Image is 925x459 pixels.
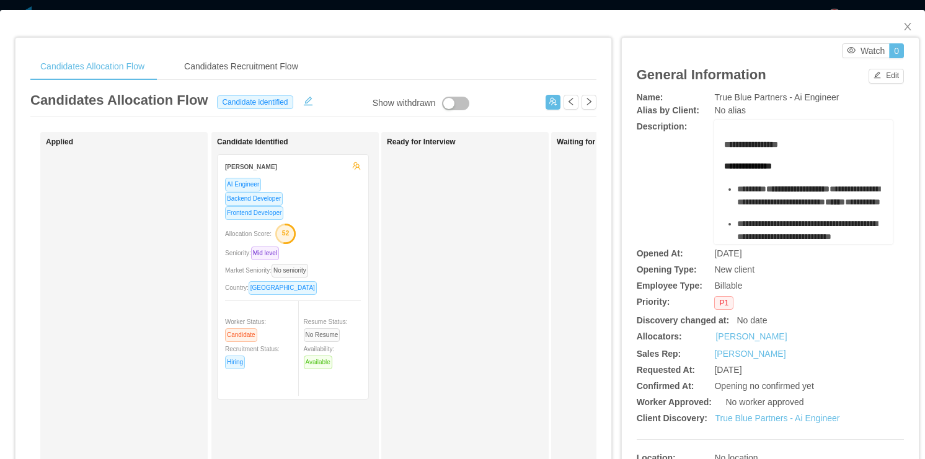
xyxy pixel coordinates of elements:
span: [DATE] [714,248,741,258]
span: Mid level [251,247,279,260]
span: New client [714,264,755,274]
span: Recruitment Status: [225,346,280,365]
b: Requested At: [637,365,695,375]
span: True Blue Partners - Ai Engineer [714,92,839,102]
span: Worker Status: [225,318,266,338]
b: Opening Type: [637,264,697,274]
b: Worker Approved: [637,397,712,407]
b: Opened At: [637,248,683,258]
span: No Resume [304,328,340,342]
h1: Candidate Identified [217,138,391,147]
button: icon: eyeWatch [842,43,890,58]
b: Sales Rep: [637,349,681,359]
span: No date [737,315,767,325]
b: Allocators: [637,331,682,341]
button: 0 [889,43,904,58]
span: Allocation Score: [225,230,272,237]
span: AI Engineer [225,178,261,191]
div: rdw-wrapper [714,120,893,244]
b: Employee Type: [637,281,702,291]
button: 52 [272,223,296,243]
button: icon: right [582,95,596,110]
span: Market Seniority: [225,267,313,274]
div: Candidates Recruitment Flow [174,53,308,81]
b: Discovery changed at: [637,315,729,325]
button: icon: edit [298,94,318,106]
b: Priority: [637,297,670,307]
text: 52 [282,229,290,237]
h1: Applied [46,138,219,147]
button: icon: editEdit [869,69,904,84]
span: [DATE] [714,365,741,375]
span: Hiring [225,356,245,369]
b: Client Discovery: [637,413,707,423]
span: Country: [225,284,322,291]
button: Close [890,10,925,45]
b: Name: [637,92,663,102]
article: General Information [637,64,766,85]
i: icon: close [903,22,913,32]
span: Backend Developer [225,192,283,206]
span: No seniority [272,264,308,278]
span: Candidate identified [217,95,293,109]
div: Show withdrawn [373,97,436,110]
h1: Waiting for Client Approval [557,138,730,147]
span: P1 [714,296,733,310]
b: Confirmed At: [637,381,694,391]
span: Available [304,356,332,369]
a: [PERSON_NAME] [715,330,787,343]
div: rdw-editor [724,138,883,262]
span: No worker approved [725,397,803,407]
span: Opening no confirmed yet [714,381,813,391]
article: Candidates Allocation Flow [30,90,208,110]
span: Frontend Developer [225,206,283,220]
button: icon: usergroup-add [546,95,560,110]
div: Candidates Allocation Flow [30,53,154,81]
span: Resume Status: [304,318,348,338]
h1: Ready for Interview [387,138,560,147]
button: icon: left [564,95,578,110]
span: team [352,162,361,170]
a: [PERSON_NAME] [714,349,786,359]
span: [GEOGRAPHIC_DATA] [249,281,317,295]
span: Seniority: [225,250,284,256]
span: No alias [714,105,746,115]
span: Billable [714,281,742,291]
b: Alias by Client: [637,105,699,115]
span: Availability: [304,346,337,365]
span: Candidate [225,328,257,342]
b: Description: [637,121,688,131]
a: True Blue Partners - Ai Engineer [715,413,839,423]
strong: [PERSON_NAME] [225,164,277,170]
